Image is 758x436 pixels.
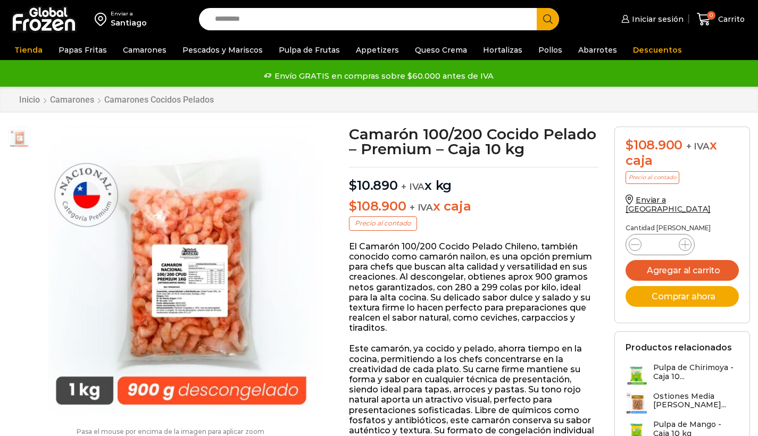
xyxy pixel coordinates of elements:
[118,40,172,60] a: Camarones
[349,167,598,194] p: x kg
[351,40,404,60] a: Appetizers
[626,342,732,353] h2: Productos relacionados
[629,14,684,24] span: Iniciar sesión
[626,286,739,307] button: Comprar ahora
[626,260,739,281] button: Agregar al carrito
[694,7,747,32] a: 0 Carrito
[9,127,30,148] span: camaron nacional premium
[626,224,739,232] p: Cantidad [PERSON_NAME]
[349,198,357,214] span: $
[349,178,357,193] span: $
[626,138,739,169] div: x caja
[626,171,679,184] p: Precio al contado
[653,392,739,410] h3: Ostiones Media [PERSON_NAME]...
[410,202,433,213] span: + IVA
[650,237,670,252] input: Product quantity
[111,10,147,18] div: Enviar a
[273,40,345,60] a: Pulpa de Frutas
[349,127,598,156] h1: Camarón 100/200 Cocido Pelado – Premium – Caja 10 kg
[626,392,739,415] a: Ostiones Media [PERSON_NAME]...
[626,137,634,153] span: $
[533,40,568,60] a: Pollos
[349,198,406,214] bdi: 108.900
[628,40,687,60] a: Descuentos
[19,95,214,105] nav: Breadcrumb
[349,216,417,230] p: Precio al contado
[537,8,559,30] button: Search button
[619,9,684,30] a: Iniciar sesión
[401,181,424,192] span: + IVA
[626,195,711,214] a: Enviar a [GEOGRAPHIC_DATA]
[19,95,40,105] a: Inicio
[36,127,327,417] img: camaron nacional premium
[8,428,333,435] p: Pasa el mouse por encima de la imagen para aplicar zoom
[49,95,95,105] a: Camarones
[36,127,327,417] div: 1 / 3
[111,18,147,28] div: Santiago
[177,40,268,60] a: Pescados y Mariscos
[95,10,111,28] img: address-field-icon.svg
[573,40,622,60] a: Abarrotes
[9,40,48,60] a: Tienda
[626,363,739,386] a: Pulpa de Chirimoya - Caja 10...
[686,141,710,152] span: + IVA
[349,199,598,214] p: x caja
[478,40,528,60] a: Hortalizas
[410,40,472,60] a: Queso Crema
[53,40,112,60] a: Papas Fritas
[707,11,715,20] span: 0
[104,95,214,105] a: Camarones Cocidos Pelados
[715,14,745,24] span: Carrito
[626,137,682,153] bdi: 108.900
[349,178,397,193] bdi: 10.890
[349,241,598,333] p: El Camarón 100/200 Cocido Pelado Chileno, también conocido como camarón nailon, es una opción pre...
[653,363,739,381] h3: Pulpa de Chirimoya - Caja 10...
